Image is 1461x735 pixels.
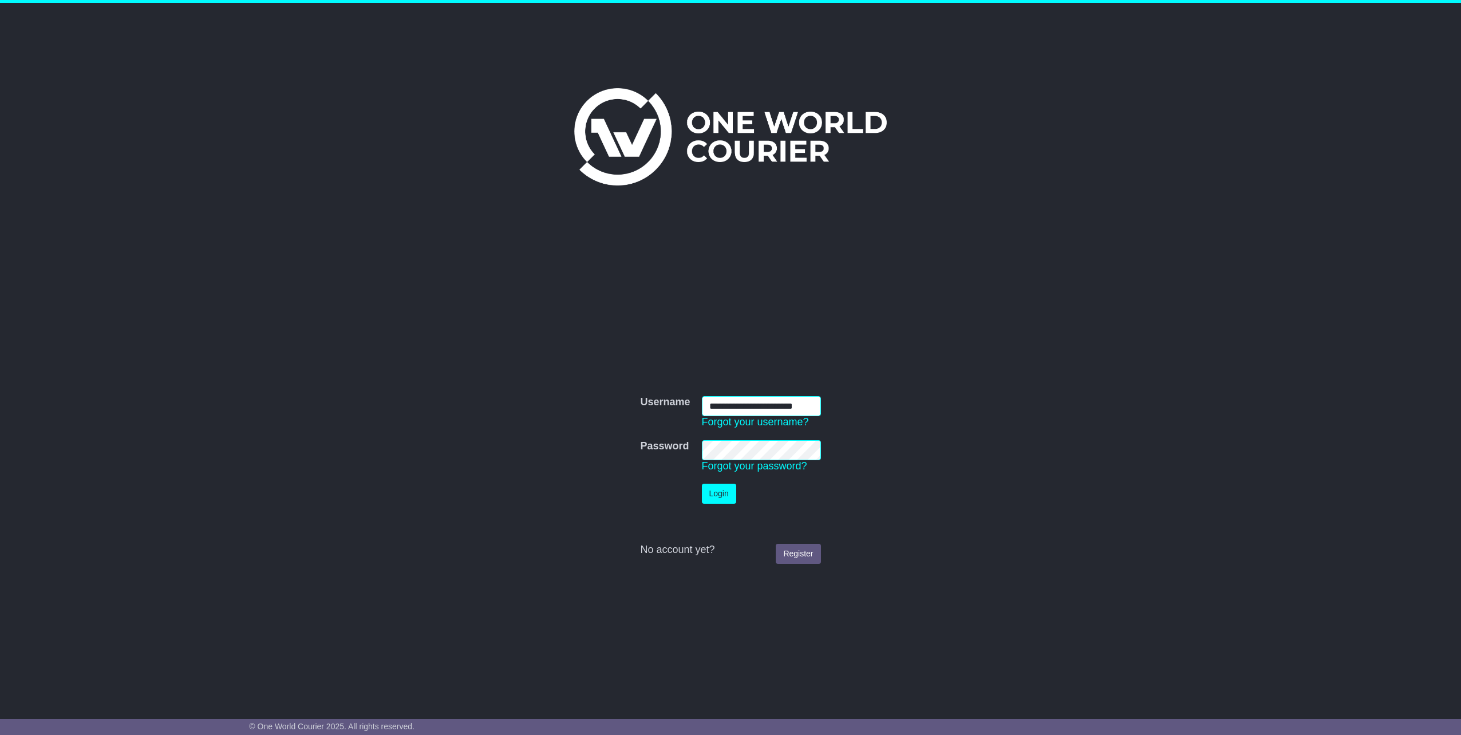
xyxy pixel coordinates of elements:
[702,484,736,504] button: Login
[574,88,887,185] img: One World
[249,722,414,731] span: © One World Courier 2025. All rights reserved.
[702,460,807,472] a: Forgot your password?
[640,396,690,409] label: Username
[702,416,809,428] a: Forgot your username?
[640,440,689,453] label: Password
[640,544,820,556] div: No account yet?
[776,544,820,564] a: Register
